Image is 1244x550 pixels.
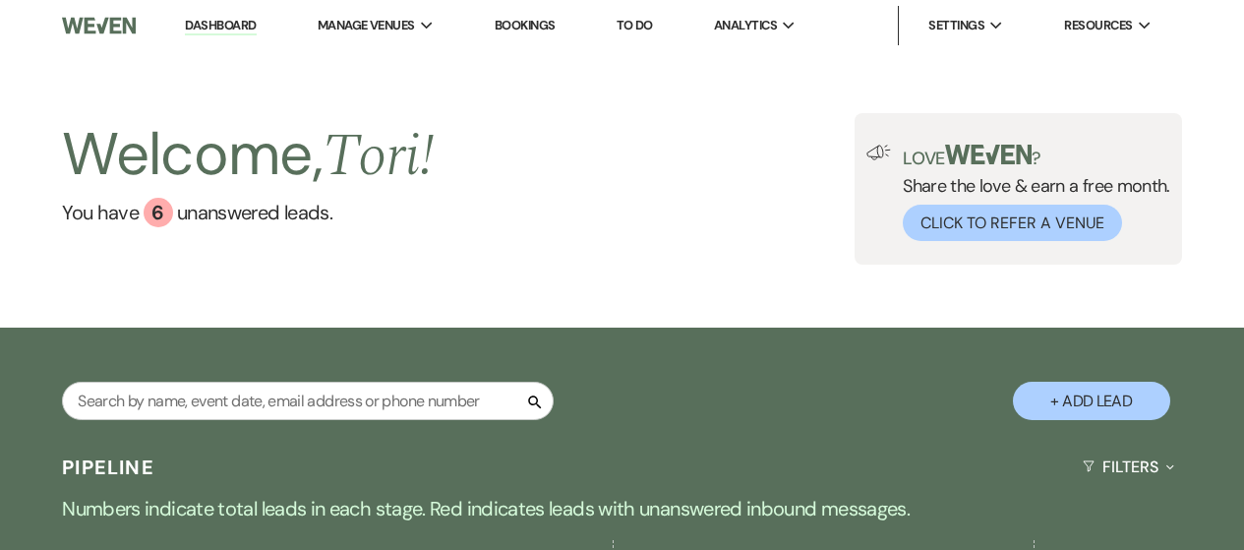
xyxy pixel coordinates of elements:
[62,113,434,198] h2: Welcome,
[62,5,135,46] img: Weven Logo
[495,17,556,33] a: Bookings
[891,145,1170,241] div: Share the love & earn a free month.
[1075,441,1182,493] button: Filters
[866,145,891,160] img: loud-speaker-illustration.svg
[903,205,1122,241] button: Click to Refer a Venue
[617,17,653,33] a: To Do
[928,16,984,35] span: Settings
[903,145,1170,167] p: Love ?
[185,17,256,35] a: Dashboard
[144,198,173,227] div: 6
[323,111,434,202] span: Tori !
[62,198,434,227] a: You have 6 unanswered leads.
[714,16,777,35] span: Analytics
[1064,16,1132,35] span: Resources
[318,16,415,35] span: Manage Venues
[945,145,1033,164] img: weven-logo-green.svg
[62,382,554,420] input: Search by name, event date, email address or phone number
[1013,382,1170,420] button: + Add Lead
[62,454,154,481] h3: Pipeline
